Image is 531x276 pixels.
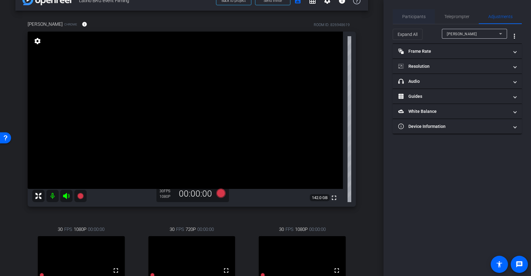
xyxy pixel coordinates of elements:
[393,89,522,104] mat-expansion-panel-header: Guides
[176,226,184,233] span: FPS
[516,261,523,268] mat-icon: message
[33,37,42,45] mat-icon: settings
[393,119,522,134] mat-expansion-panel-header: Device Information
[64,226,72,233] span: FPS
[310,194,330,201] span: 142.0 GB
[159,194,175,199] div: 1080P
[330,194,338,201] mat-icon: fullscreen
[393,74,522,89] mat-expansion-panel-header: Audio
[28,21,63,28] span: [PERSON_NAME]
[186,226,196,233] span: 720P
[164,189,170,193] span: FPS
[447,32,477,36] span: [PERSON_NAME]
[197,226,214,233] span: 00:00:00
[64,22,77,27] span: Chrome
[159,189,175,194] div: 30
[314,22,350,28] div: ROOM ID: 826948619
[398,78,509,85] mat-panel-title: Audio
[402,14,426,19] span: Participants
[393,104,522,119] mat-expansion-panel-header: White Balance
[488,14,513,19] span: Adjustments
[496,261,503,268] mat-icon: accessibility
[175,189,216,199] div: 00:00:00
[58,226,63,233] span: 30
[222,267,230,274] mat-icon: fullscreen
[285,226,293,233] span: FPS
[393,29,423,40] button: Expand All
[398,93,509,100] mat-panel-title: Guides
[88,226,104,233] span: 00:00:00
[398,123,509,130] mat-panel-title: Device Information
[398,63,509,70] mat-panel-title: Resolution
[309,226,326,233] span: 00:00:00
[112,267,120,274] mat-icon: fullscreen
[444,14,470,19] span: Teleprompter
[398,29,418,40] span: Expand All
[393,59,522,74] mat-expansion-panel-header: Resolution
[170,226,175,233] span: 30
[295,226,308,233] span: 1080P
[82,21,87,27] mat-icon: info
[511,33,518,40] mat-icon: more_vert
[398,108,509,115] mat-panel-title: White Balance
[333,267,340,274] mat-icon: fullscreen
[279,226,284,233] span: 30
[393,44,522,59] mat-expansion-panel-header: Frame Rate
[74,226,86,233] span: 1080P
[507,29,522,44] button: More Options for Adjustments Panel
[398,48,509,55] mat-panel-title: Frame Rate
